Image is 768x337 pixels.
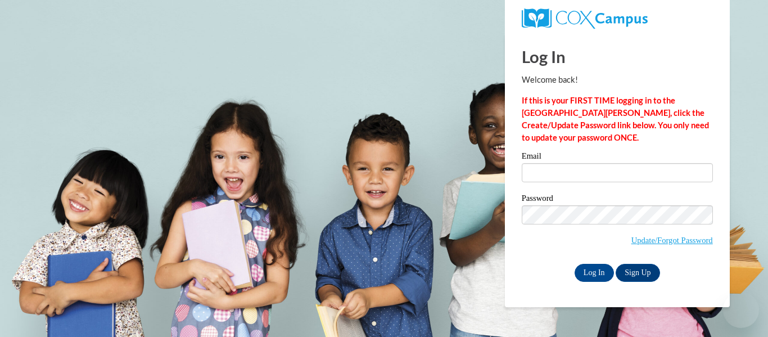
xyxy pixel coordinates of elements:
[575,264,614,282] input: Log In
[616,264,659,282] a: Sign Up
[723,292,759,328] iframe: Button to launch messaging window
[522,152,713,163] label: Email
[522,45,713,68] h1: Log In
[631,236,713,245] a: Update/Forgot Password
[522,8,713,29] a: COX Campus
[522,194,713,205] label: Password
[522,96,709,142] strong: If this is your FIRST TIME logging in to the [GEOGRAPHIC_DATA][PERSON_NAME], click the Create/Upd...
[522,8,648,29] img: COX Campus
[522,74,713,86] p: Welcome back!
